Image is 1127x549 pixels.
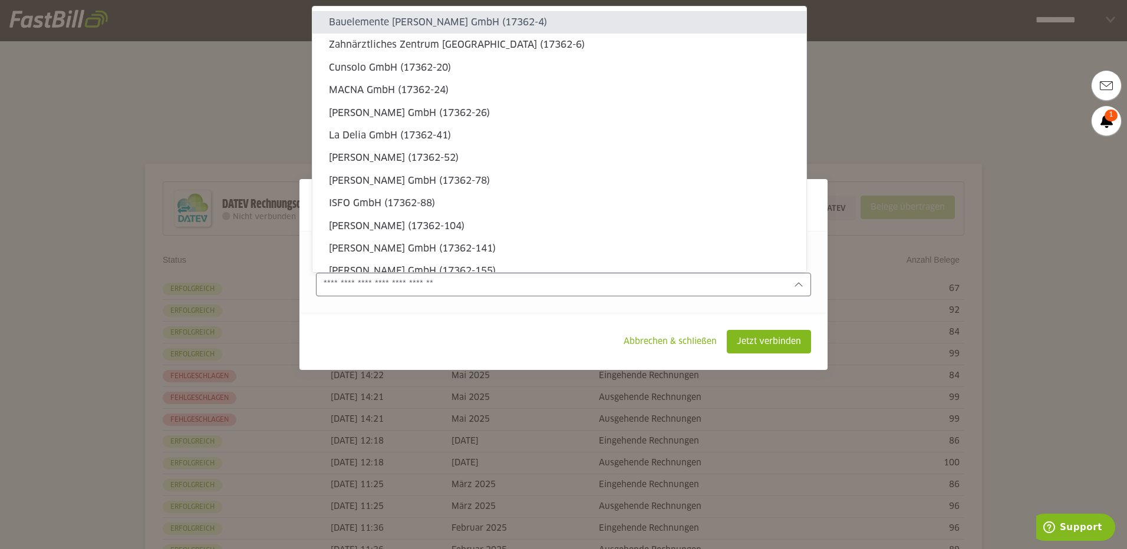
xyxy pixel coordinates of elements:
[312,57,806,79] sl-option: Cunsolo GmbH (17362-20)
[312,11,806,34] sl-option: Bauelemente [PERSON_NAME] GmbH (17362-4)
[727,330,811,353] sl-button: Jetzt verbinden
[1105,110,1118,121] span: 1
[312,147,806,169] sl-option: [PERSON_NAME] (17362-52)
[312,34,806,56] sl-option: Zahnärztliches Zentrum [GEOGRAPHIC_DATA] (17362-6)
[312,170,806,192] sl-option: [PERSON_NAME] GmbH (17362-78)
[312,260,806,282] sl-option: [PERSON_NAME] GmbH (17362-155)
[312,192,806,214] sl-option: ISFO GmbH (17362-88)
[312,79,806,101] sl-option: MACNA GmbH (17362-24)
[312,102,806,124] sl-option: [PERSON_NAME] GmbH (17362-26)
[614,330,727,353] sl-button: Abbrechen & schließen
[312,237,806,260] sl-option: [PERSON_NAME] GmbH (17362-141)
[312,215,806,237] sl-option: [PERSON_NAME] (17362-104)
[312,124,806,147] sl-option: La Delia GmbH (17362-41)
[1092,106,1121,135] a: 1
[1036,514,1115,543] iframe: Öffnet ein Widget, in dem Sie weitere Informationen finden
